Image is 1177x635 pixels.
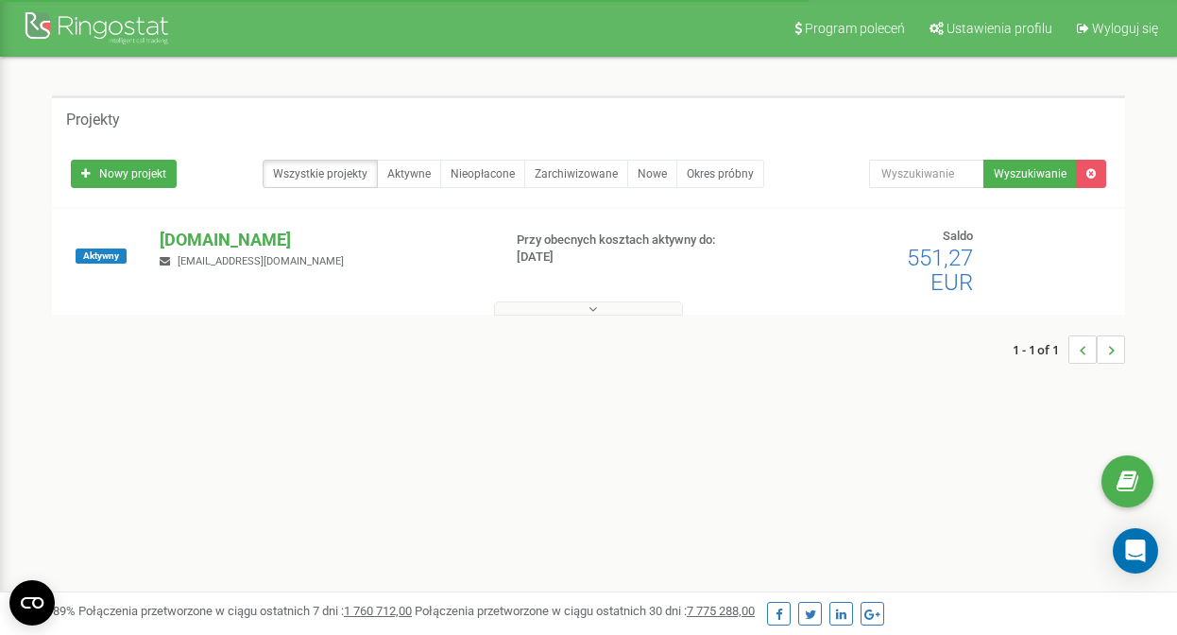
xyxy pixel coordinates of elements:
span: Połączenia przetworzone w ciągu ostatnich 7 dni : [78,604,412,618]
a: Nowe [627,160,677,188]
nav: ... [1013,317,1125,383]
a: Okres próbny [676,160,764,188]
button: Open CMP widget [9,580,55,626]
span: Program poleceń [805,21,905,36]
a: Nowy projekt [71,160,177,188]
input: Wyszukiwanie [869,160,985,188]
div: Open Intercom Messenger [1113,528,1158,574]
span: Ustawienia profilu [947,21,1052,36]
span: Aktywny [76,249,127,264]
h5: Projekty [66,112,120,129]
u: 7 775 288,00 [687,604,755,618]
a: Wszystkie projekty [263,160,378,188]
span: 1 - 1 of 1 [1013,335,1068,364]
p: [DOMAIN_NAME] [160,228,486,252]
span: Połączenia przetworzone w ciągu ostatnich 30 dni : [415,604,755,618]
a: Aktywne [377,160,441,188]
span: [EMAIL_ADDRESS][DOMAIN_NAME] [178,255,344,267]
p: Przy obecnych kosztach aktywny do: [DATE] [517,232,755,266]
u: 1 760 712,00 [344,604,412,618]
span: Wyloguj się [1092,21,1158,36]
a: Nieopłacone [440,160,525,188]
span: 551,27 EUR [907,245,973,296]
button: Wyszukiwanie [983,160,1077,188]
a: Zarchiwizowane [524,160,628,188]
span: Saldo [943,229,973,243]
